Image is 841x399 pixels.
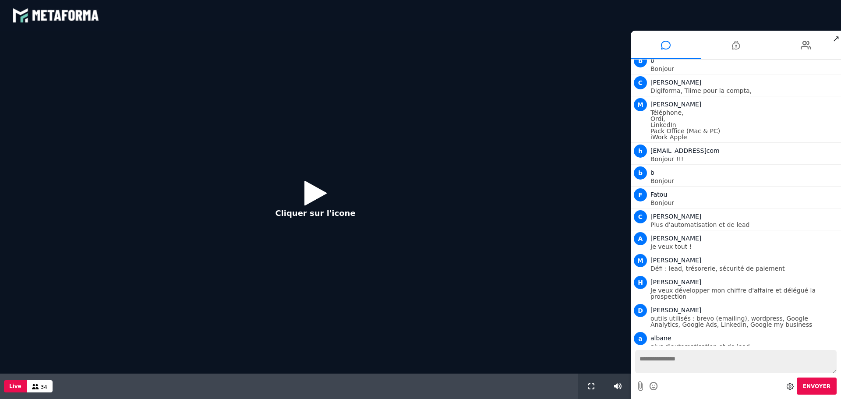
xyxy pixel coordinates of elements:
[650,222,839,228] p: Plus d'automatisation et de lead
[650,88,839,94] p: Digiforma, Tiime pour la compta,
[650,178,839,184] p: Bonjour
[634,210,647,223] span: C
[266,174,364,230] button: Cliquer sur l'icone
[650,265,839,272] p: Défi : lead, trésorerie, sécurité de paiement
[650,66,839,72] p: Bonjour
[650,257,701,264] span: [PERSON_NAME]
[650,147,720,154] span: [EMAIL_ADDRESS]com
[650,244,839,250] p: Je veux tout !
[634,166,647,180] span: b
[650,109,839,140] p: Téléphone, Ordi, LinkedIn Pack Office (Mac & PC) iWork Apple
[634,54,647,67] span: b
[650,315,839,328] p: outils utilisés : brevo (emailing), wordpress, Google Analytics, Google Ads, Linkedin, Google my ...
[634,232,647,245] span: A
[803,383,830,389] span: Envoyer
[634,98,647,111] span: M
[275,207,355,219] p: Cliquer sur l'icone
[634,332,647,345] span: a
[41,384,47,390] span: 34
[650,307,701,314] span: [PERSON_NAME]
[650,79,701,86] span: [PERSON_NAME]
[634,145,647,158] span: h
[650,156,839,162] p: Bonjour !!!
[4,380,27,392] button: Live
[650,287,839,300] p: Je veux développer mon chiffre d'affaire et délégué la prospection
[634,276,647,289] span: H
[831,31,841,46] span: ↗
[650,200,839,206] p: Bonjour
[634,188,647,201] span: F
[650,213,701,220] span: [PERSON_NAME]
[650,335,671,342] span: albane
[650,191,667,198] span: Fatou
[650,279,701,286] span: [PERSON_NAME]
[650,169,654,176] span: b
[634,76,647,89] span: C
[650,343,839,350] p: plus d'automatisation et de lead
[634,304,647,317] span: D
[650,235,701,242] span: [PERSON_NAME]
[650,101,701,108] span: [PERSON_NAME]
[634,254,647,267] span: M
[650,57,654,64] span: b
[797,378,837,395] button: Envoyer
